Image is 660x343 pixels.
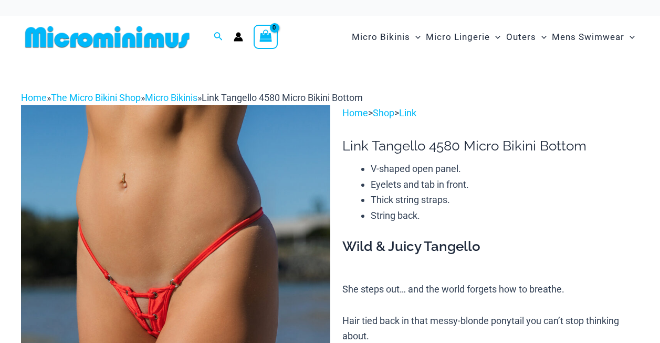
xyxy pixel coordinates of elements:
p: > > [342,105,639,121]
a: Micro Bikinis [145,92,197,103]
a: Micro BikinisMenu ToggleMenu Toggle [349,21,423,53]
a: Home [21,92,47,103]
h3: Wild & Juicy Tangello [342,238,639,256]
img: MM SHOP LOGO FLAT [21,25,194,49]
li: Thick string straps. [371,192,639,208]
a: Micro LingerieMenu ToggleMenu Toggle [423,21,503,53]
a: Account icon link [234,32,243,42]
a: The Micro Bikini Shop [51,92,141,103]
a: Search icon link [214,31,223,44]
span: » » » [21,92,363,103]
a: Shop [373,107,394,118]
li: V-shaped open panel. [371,161,639,177]
h1: Link Tangello 4580 Micro Bikini Bottom [342,138,639,154]
span: Menu Toggle [536,24,547,51]
span: Menu Toggle [490,24,500,51]
span: Menu Toggle [624,24,635,51]
li: String back. [371,208,639,224]
li: Eyelets and tab in front. [371,177,639,193]
a: OutersMenu ToggleMenu Toggle [504,21,549,53]
span: Micro Lingerie [426,24,490,51]
span: Micro Bikinis [352,24,410,51]
a: Mens SwimwearMenu ToggleMenu Toggle [549,21,637,53]
a: Home [342,107,368,118]
span: Mens Swimwear [552,24,624,51]
span: Menu Toggle [410,24,421,51]
span: Outers [506,24,536,51]
nav: Site Navigation [348,19,639,55]
a: Link [399,107,416,118]
span: Link Tangello 4580 Micro Bikini Bottom [202,92,363,103]
a: View Shopping Cart, empty [254,25,278,49]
